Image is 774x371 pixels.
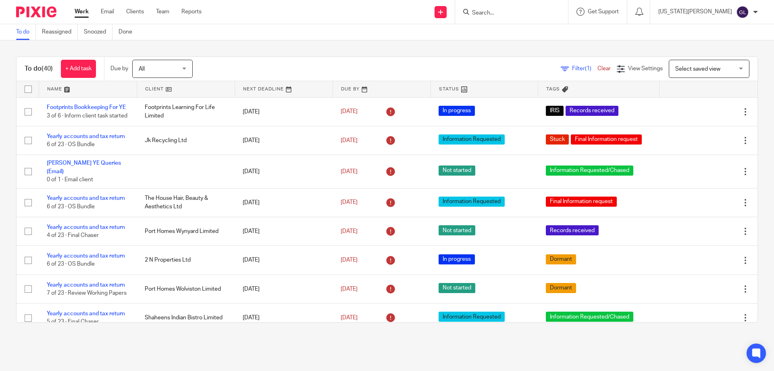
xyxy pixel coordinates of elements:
[47,233,99,238] span: 4 of 23 · Final Chaser
[439,283,475,293] span: Not started
[235,304,333,332] td: [DATE]
[16,6,56,17] img: Pixie
[47,319,99,325] span: 5 of 23 · Final Chaser
[546,312,633,322] span: Information Requested/Chased
[137,275,235,303] td: Port Homes Wolviston Limited
[137,246,235,275] td: 2 N Properties Ltd
[235,126,333,155] td: [DATE]
[126,8,144,16] a: Clients
[546,166,633,176] span: Information Requested/Chased
[341,138,358,143] span: [DATE]
[597,66,611,71] a: Clear
[439,106,475,116] span: In progress
[75,8,89,16] a: Work
[181,8,202,16] a: Reports
[47,262,95,267] span: 6 of 23 · OS Bundle
[84,24,112,40] a: Snoozed
[47,204,95,210] span: 6 of 23 · OS Bundle
[566,106,618,116] span: Records received
[47,160,121,174] a: [PERSON_NAME] YE Queries (Email)
[25,65,53,73] h1: To do
[235,97,333,126] td: [DATE]
[546,134,569,145] span: Stuck
[439,134,505,145] span: Information Requested
[675,66,720,72] span: Select saved view
[156,8,169,16] a: Team
[341,169,358,174] span: [DATE]
[101,8,114,16] a: Email
[42,24,78,40] a: Reassigned
[235,217,333,245] td: [DATE]
[572,66,597,71] span: Filter
[16,24,36,40] a: To do
[47,224,125,230] a: Yearly accounts and tax return
[546,225,599,235] span: Records received
[341,257,358,263] span: [DATE]
[137,126,235,155] td: Jk Recycling Ltd
[47,142,95,147] span: 6 of 23 · OS Bundle
[546,254,576,264] span: Dormant
[235,188,333,217] td: [DATE]
[546,197,617,207] span: Final Information request
[439,312,505,322] span: Information Requested
[341,200,358,205] span: [DATE]
[235,275,333,303] td: [DATE]
[439,225,475,235] span: Not started
[137,97,235,126] td: Footprints Learning For Life Limited
[235,155,333,188] td: [DATE]
[137,217,235,245] td: Port Homes Wynyard Limited
[137,188,235,217] td: The House Hair, Beauty & Aesthetics Ltd
[471,10,544,17] input: Search
[588,9,619,15] span: Get Support
[139,66,145,72] span: All
[628,66,663,71] span: View Settings
[439,254,475,264] span: In progress
[47,282,125,288] a: Yearly accounts and tax return
[341,109,358,115] span: [DATE]
[235,246,333,275] td: [DATE]
[110,65,128,73] p: Due by
[585,66,591,71] span: (1)
[439,166,475,176] span: Not started
[341,228,358,234] span: [DATE]
[546,106,564,116] span: IRIS
[736,6,749,19] img: svg%3E
[341,315,358,321] span: [DATE]
[61,60,96,78] a: + Add task
[137,304,235,332] td: Shaheens Indian Bistro Limited
[47,105,126,110] a: Footprints Bookkeeping For YE
[47,134,125,139] a: Yearly accounts and tax return
[42,65,53,72] span: (40)
[571,134,642,145] span: Final Information request
[546,283,576,293] span: Dormant
[47,113,127,119] span: 3 of 6 · Inform client task started
[47,195,125,201] a: Yearly accounts and tax return
[47,290,127,296] span: 7 of 23 · Review Working Papers
[546,87,560,91] span: Tags
[47,177,93,182] span: 0 of 1 · Email client
[47,253,125,259] a: Yearly accounts and tax return
[658,8,732,16] p: [US_STATE][PERSON_NAME]
[341,286,358,292] span: [DATE]
[439,197,505,207] span: Information Requested
[119,24,138,40] a: Done
[47,311,125,317] a: Yearly accounts and tax return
